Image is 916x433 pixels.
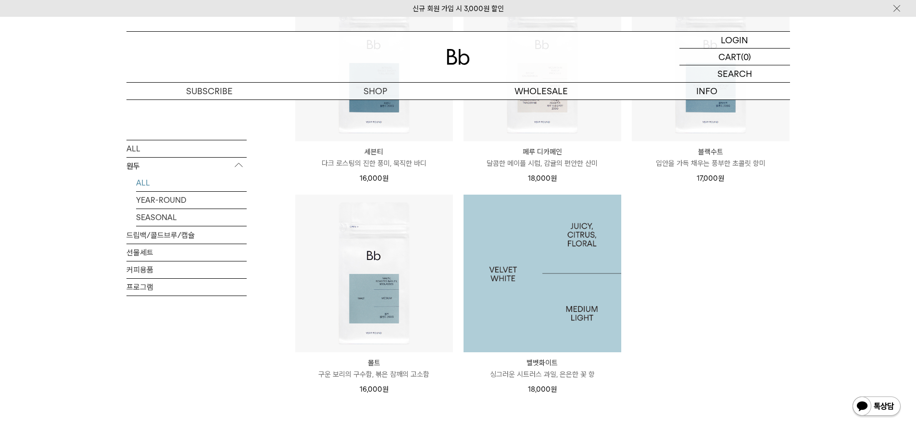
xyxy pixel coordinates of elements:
span: 18,000 [528,385,557,394]
span: 원 [382,174,389,183]
p: 달콤한 메이플 시럽, 감귤의 편안한 산미 [464,158,621,169]
img: 로고 [447,49,470,65]
a: 벨벳화이트 [464,195,621,352]
p: SEARCH [717,65,752,82]
p: 싱그러운 시트러스 과일, 은은한 꽃 향 [464,369,621,380]
a: 세븐티 다크 로스팅의 진한 풍미, 묵직한 바디 [295,146,453,169]
a: LOGIN [679,32,790,49]
a: ALL [126,140,247,157]
img: 카카오톡 채널 1:1 채팅 버튼 [852,396,902,419]
a: 블랙수트 입안을 가득 채우는 풍부한 초콜릿 향미 [632,146,790,169]
a: CART (0) [679,49,790,65]
img: 몰트 [295,195,453,352]
p: 벨벳화이트 [464,357,621,369]
p: 페루 디카페인 [464,146,621,158]
a: 신규 회원 가입 시 3,000원 할인 [413,4,504,13]
p: 블랙수트 [632,146,790,158]
p: CART [718,49,741,65]
a: SEASONAL [136,209,247,225]
a: 프로그램 [126,278,247,295]
p: 입안을 가득 채우는 풍부한 초콜릿 향미 [632,158,790,169]
img: 1000000025_add2_054.jpg [464,195,621,352]
span: 16,000 [360,174,389,183]
a: 선물세트 [126,244,247,260]
a: ALL [136,174,247,191]
span: 원 [382,385,389,394]
a: SUBSCRIBE [126,83,292,99]
p: 원두 [126,157,247,174]
span: 16,000 [360,385,389,394]
a: 커피용품 [126,261,247,278]
p: INFO [624,83,790,99]
span: 원 [551,174,557,183]
p: 몰트 [295,357,453,369]
p: (0) [741,49,751,65]
a: SHOP [292,83,458,99]
p: 세븐티 [295,146,453,158]
a: 페루 디카페인 달콤한 메이플 시럽, 감귤의 편안한 산미 [464,146,621,169]
p: 구운 보리의 구수함, 볶은 참깨의 고소함 [295,369,453,380]
span: 원 [718,174,724,183]
span: 18,000 [528,174,557,183]
span: 원 [551,385,557,394]
p: 다크 로스팅의 진한 풍미, 묵직한 바디 [295,158,453,169]
a: 몰트 구운 보리의 구수함, 볶은 참깨의 고소함 [295,357,453,380]
a: YEAR-ROUND [136,191,247,208]
a: 벨벳화이트 싱그러운 시트러스 과일, 은은한 꽃 향 [464,357,621,380]
a: 드립백/콜드브루/캡슐 [126,226,247,243]
p: LOGIN [721,32,748,48]
span: 17,000 [697,174,724,183]
p: WHOLESALE [458,83,624,99]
